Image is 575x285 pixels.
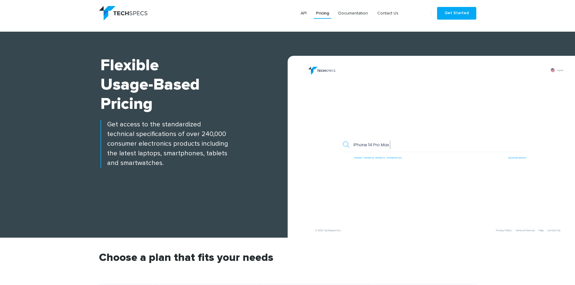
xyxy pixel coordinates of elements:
p: Get access to the standardized technical specifications of over 240,000 consumer electronics prod... [101,120,288,168]
a: Pricing [314,8,331,19]
a: API [298,8,309,19]
a: Documentation [336,8,370,19]
img: logo [99,6,147,21]
a: Get Started [437,7,476,20]
h2: Choose a plan that fits your needs [99,252,476,284]
h1: Flexible Usage-based Pricing [101,56,288,114]
a: Contact Us [375,8,401,19]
